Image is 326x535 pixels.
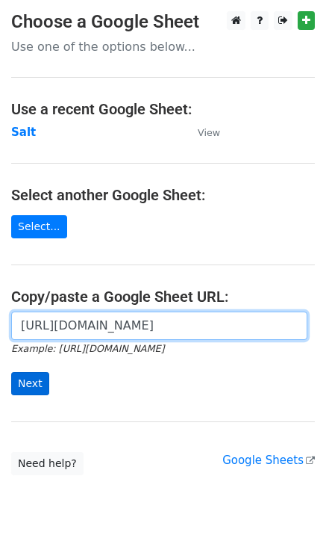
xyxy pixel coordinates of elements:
h4: Copy/paste a Google Sheet URL: [11,288,315,306]
a: Need help? [11,452,84,475]
input: Paste your Google Sheet URL here [11,312,307,340]
a: Google Sheets [222,454,315,467]
a: Select... [11,215,67,238]
h3: Choose a Google Sheet [11,11,315,33]
h4: Use a recent Google Sheet: [11,100,315,118]
small: Example: [URL][DOMAIN_NAME] [11,343,164,354]
a: Salt [11,126,36,139]
h4: Select another Google Sheet: [11,186,315,204]
a: View [183,126,220,139]
small: View [198,127,220,138]
iframe: Chat Widget [251,463,326,535]
input: Next [11,372,49,395]
p: Use one of the options below... [11,39,315,55]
